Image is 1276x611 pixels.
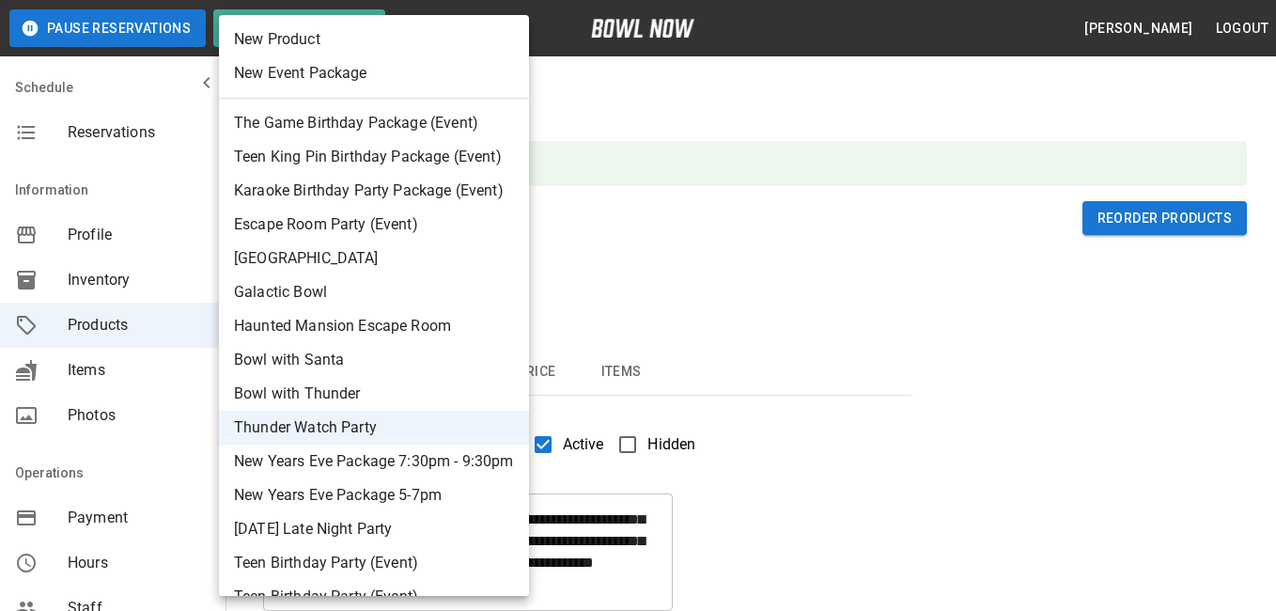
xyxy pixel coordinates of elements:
[219,208,529,242] li: Escape Room Party (Event)
[219,275,529,309] li: Galactic Bowl
[219,411,529,445] li: Thunder Watch Party
[219,377,529,411] li: Bowl with Thunder
[219,23,529,56] li: New Product
[219,106,529,140] li: The Game Birthday Package (Event)
[219,478,529,512] li: New Years Eve Package 5-7pm
[219,445,529,478] li: New Years Eve Package 7:30pm - 9:30pm
[219,512,529,546] li: [DATE] Late Night Party
[219,242,529,275] li: [GEOGRAPHIC_DATA]
[219,546,529,580] li: Teen Birthday Party (Event)
[219,309,529,343] li: Haunted Mansion Escape Room
[219,140,529,174] li: Teen King Pin Birthday Package (Event)
[219,174,529,208] li: Karaoke Birthday Party Package (Event)
[219,56,529,90] li: New Event Package
[219,343,529,377] li: Bowl with Santa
